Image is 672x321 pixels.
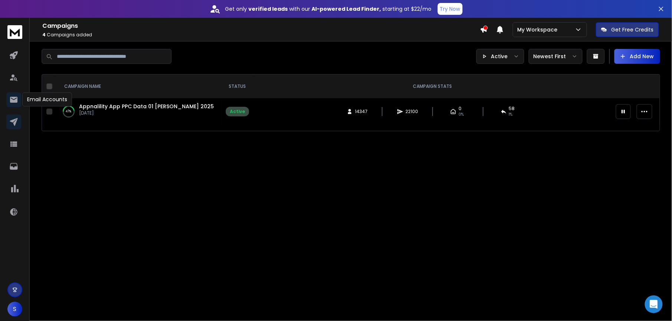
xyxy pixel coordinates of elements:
span: 4 [42,32,46,38]
p: Campaigns added [42,32,480,38]
td: 47%Appnalility App PPC Data 01 [PERSON_NAME] 2025[DATE] [55,98,221,125]
button: S [7,302,22,317]
button: Get Free Credits [596,22,659,37]
h1: Campaigns [42,21,480,30]
p: Active [491,53,508,60]
a: Appnalility App PPC Data 01 [PERSON_NAME] 2025 [79,103,214,110]
th: STATUS [221,75,254,98]
span: 14347 [355,109,368,115]
th: CAMPAIGN STATS [254,75,611,98]
div: Open Intercom Messenger [645,295,663,313]
strong: AI-powered Lead Finder, [312,5,381,13]
div: Email Accounts [22,92,72,106]
p: Try Now [440,5,460,13]
button: Try Now [438,3,463,15]
strong: verified leads [249,5,288,13]
button: Newest First [529,49,583,64]
p: My Workspace [518,26,561,33]
span: 1 % [509,112,513,118]
span: 22100 [405,109,418,115]
th: CAMPAIGN NAME [55,75,221,98]
p: 47 % [66,108,72,115]
span: 58 [509,106,515,112]
span: 0% [459,112,464,118]
button: Add New [614,49,660,64]
div: Active [230,109,245,115]
span: 0 [459,106,461,112]
p: Get only with our starting at $22/mo [225,5,432,13]
p: [DATE] [79,110,214,116]
p: Get Free Credits [611,26,654,33]
img: logo [7,25,22,39]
